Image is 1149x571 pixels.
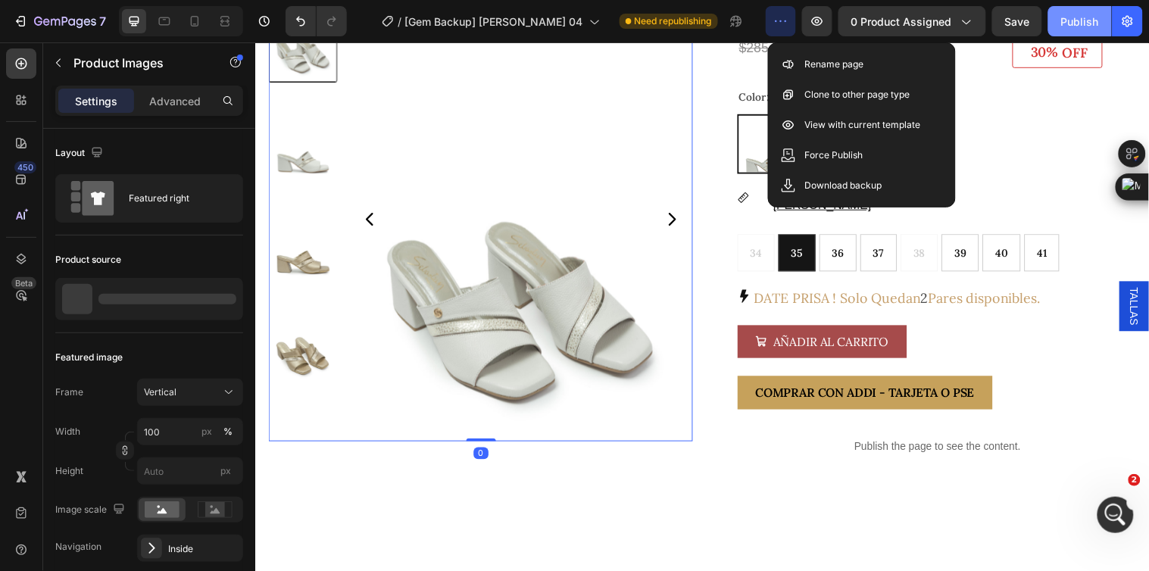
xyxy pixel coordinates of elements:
button: 7 [6,6,113,36]
button: px [219,423,237,441]
div: 0 [223,412,238,424]
span: 40 [753,207,766,221]
p: Download backup [805,178,882,193]
u: [PERSON_NAME] [527,159,627,172]
legend: Color: Talco [491,45,554,67]
div: 450 [14,161,36,173]
span: 41 [795,207,805,221]
p: Rename page [805,57,864,72]
div: % [223,425,233,438]
div: AÑADIR AL CARRITO [527,294,645,316]
span: Save [1005,15,1030,28]
span: 35 [545,207,557,221]
button: Publish [1048,6,1112,36]
p: Product Images [73,54,202,72]
div: Navigation [55,540,101,554]
div: px [201,425,212,438]
p: View with current template [805,117,921,133]
span: 37 [629,207,640,221]
p: 7 [99,12,106,30]
div: Beta [11,277,36,289]
button: COMPRAR CON ADDI - TARJETA O PSE [491,339,750,373]
button: Carousel Next Arrow [415,171,433,189]
div: Inside [168,542,239,556]
button: Carousel Back Arrow [108,171,126,189]
span: 2 [677,251,685,269]
div: Publish [1061,14,1099,30]
div: COMPRAR CON ADDI - TARJETA O PSE [509,345,732,367]
div: Product source [55,253,121,267]
p: Advanced [149,93,201,109]
button: % [198,423,216,441]
button: AÑADIR AL CARRITO [491,288,663,322]
span: TALLAS [886,249,901,288]
span: 0 product assigned [851,14,952,30]
span: 36 [587,207,599,221]
span: [Gem Backup] [PERSON_NAME] 04 [405,14,583,30]
span: / [398,14,402,30]
input: px [137,457,243,485]
label: Frame [55,385,83,399]
button: Save [992,6,1042,36]
label: Height [55,464,83,478]
div: Featured right [129,181,221,216]
p: Settings [75,93,117,109]
a: [PERSON_NAME] [509,146,645,186]
label: Width [55,425,80,438]
p: Force Publish [805,148,863,163]
iframe: To enrich screen reader interactions, please activate Accessibility in Grammarly extension settings [254,42,1149,571]
span: px [220,465,231,476]
p: DATE PRISA ! Solo Quedan Pares disponibles. [507,251,798,269]
span: Vertical [144,385,176,399]
button: Vertical [137,379,243,406]
span: Need republishing [635,14,712,28]
iframe: Intercom live chat [1097,497,1134,533]
span: 2 [1129,474,1141,486]
button: 0 product assigned [838,6,986,36]
p: Clone to other page type [805,87,910,102]
div: Image scale [55,500,128,520]
p: Publish the page to see the content. [491,404,898,420]
span: 39 [711,207,723,221]
div: Featured image [55,351,123,364]
div: Layout [55,143,106,164]
input: px% [137,418,243,445]
div: Undo/Redo [286,6,347,36]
